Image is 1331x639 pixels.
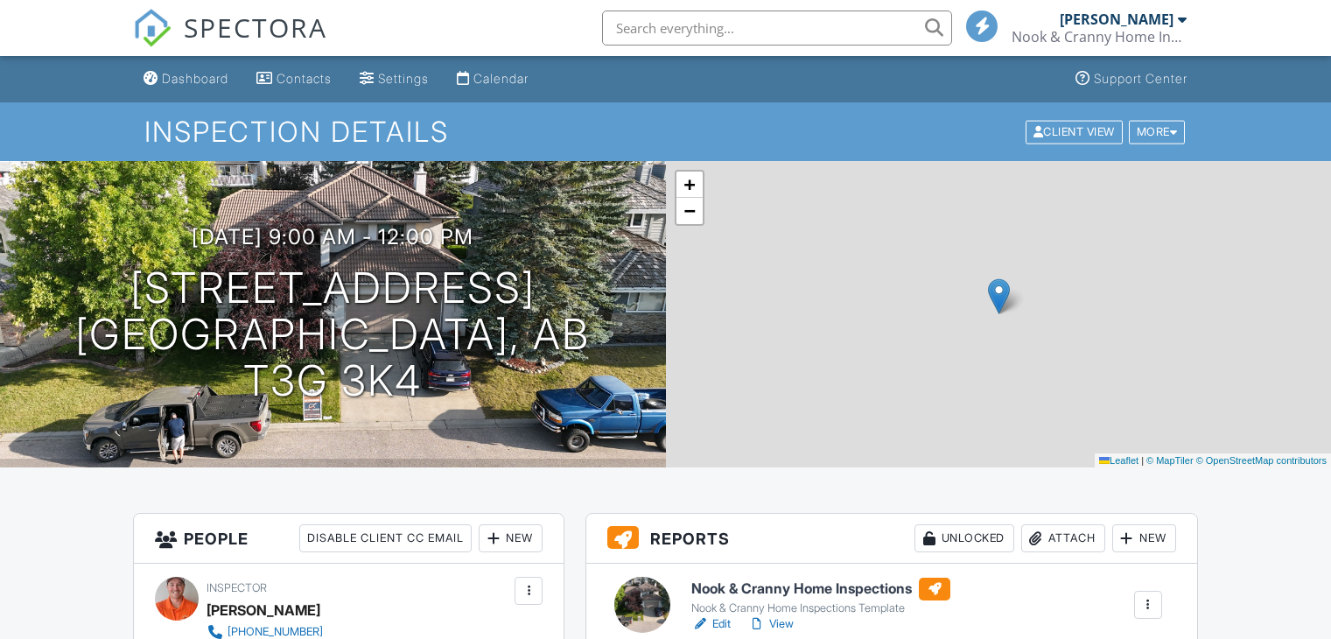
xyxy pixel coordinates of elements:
a: Calendar [450,63,536,95]
div: Contacts [277,71,332,86]
div: Unlocked [914,524,1014,552]
a: SPECTORA [133,24,327,60]
div: More [1129,120,1186,144]
h1: [STREET_ADDRESS] [GEOGRAPHIC_DATA], AB T3G 3K4 [28,265,638,404]
a: © MapTiler [1146,455,1194,466]
div: [PERSON_NAME] [1060,11,1173,28]
h3: [DATE] 9:00 am - 12:00 pm [192,225,473,249]
div: Support Center [1094,71,1187,86]
div: [PHONE_NUMBER] [228,625,323,639]
a: Edit [691,615,731,633]
a: Client View [1024,124,1127,137]
a: Support Center [1068,63,1194,95]
div: Calendar [473,71,529,86]
span: SPECTORA [184,9,327,46]
input: Search everything... [602,11,952,46]
div: Nook & Cranny Home Inspections Template [691,601,950,615]
div: Nook & Cranny Home Inspections Ltd. [1012,28,1187,46]
div: [PERSON_NAME] [207,597,320,623]
span: Inspector [207,581,267,594]
h3: Reports [586,514,1197,564]
a: Nook & Cranny Home Inspections Nook & Cranny Home Inspections Template [691,578,950,616]
div: Dashboard [162,71,228,86]
span: | [1141,455,1144,466]
span: + [683,173,695,195]
a: Settings [353,63,436,95]
a: Zoom out [676,198,703,224]
img: The Best Home Inspection Software - Spectora [133,9,172,47]
div: Client View [1026,120,1123,144]
a: Zoom in [676,172,703,198]
h1: Inspection Details [144,116,1187,147]
a: View [748,615,794,633]
img: Marker [988,278,1010,314]
a: © OpenStreetMap contributors [1196,455,1327,466]
a: Leaflet [1099,455,1138,466]
div: New [479,524,543,552]
a: Dashboard [137,63,235,95]
h6: Nook & Cranny Home Inspections [691,578,950,600]
a: Contacts [249,63,339,95]
div: Disable Client CC Email [299,524,472,552]
div: Attach [1021,524,1105,552]
div: New [1112,524,1176,552]
div: Settings [378,71,429,86]
h3: People [134,514,564,564]
span: − [683,200,695,221]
